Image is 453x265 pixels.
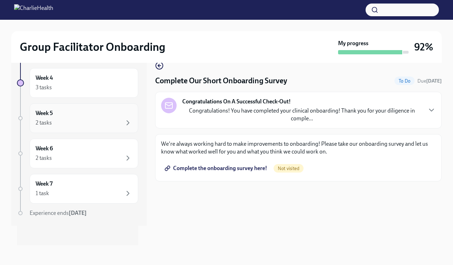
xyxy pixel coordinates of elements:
div: 2 tasks [36,119,52,127]
a: Week 62 tasks [17,139,138,168]
a: Week 71 task [17,174,138,204]
a: Complete the onboarding survey here! [161,161,272,175]
strong: Congratulations On A Successful Check-Out! [182,98,291,106]
span: Due [417,78,442,84]
a: Week 43 tasks [17,68,138,98]
img: CharlieHealth [14,4,53,16]
span: Experience ends [30,210,87,216]
span: Not visited [274,166,304,171]
div: 1 task [36,189,49,197]
strong: [DATE] [426,78,442,84]
h6: Week 7 [36,180,53,188]
a: Week 52 tasks [17,103,138,133]
p: We're always working hard to make improvements to onboarding! Please take our onboarding survey a... [161,140,436,156]
span: To Do [394,78,415,84]
h6: Week 4 [36,74,53,82]
h3: 92% [414,41,433,53]
h2: Group Facilitator Onboarding [20,40,165,54]
h6: Week 6 [36,145,53,152]
strong: My progress [338,40,368,47]
strong: [DATE] [69,210,87,216]
h6: Week 5 [36,109,53,117]
span: Complete the onboarding survey here! [166,165,267,172]
span: September 30th, 2025 10:00 [417,78,442,84]
h4: Complete Our Short Onboarding Survey [155,76,287,86]
div: 3 tasks [36,84,52,91]
p: Congratulations! You have completed your clinical onboarding! Thank you for your diligence in com... [182,107,422,122]
div: 2 tasks [36,154,52,162]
